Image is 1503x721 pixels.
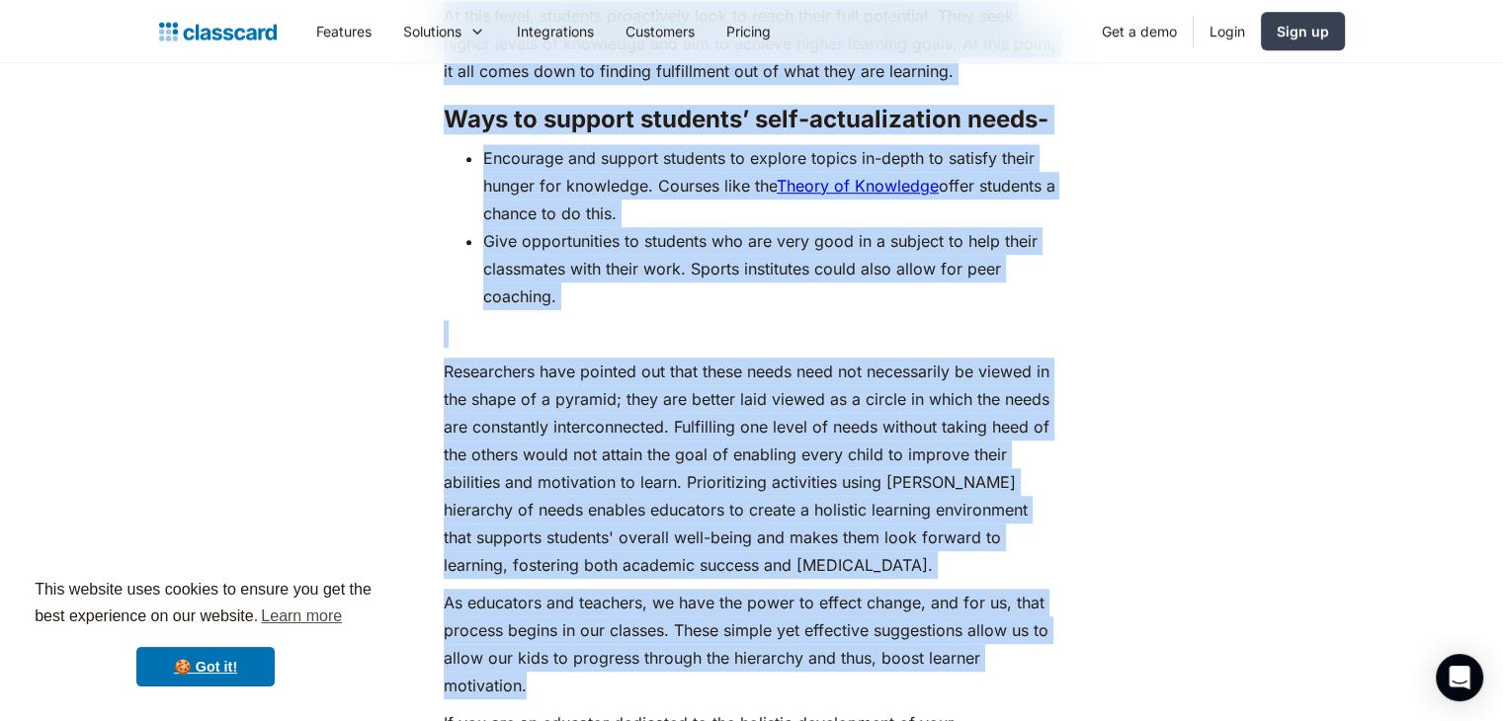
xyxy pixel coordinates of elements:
[159,18,277,45] a: home
[300,9,387,53] a: Features
[136,647,275,686] a: dismiss cookie message
[1436,654,1483,701] div: Open Intercom Messenger
[258,601,345,631] a: learn more about cookies
[403,21,461,41] div: Solutions
[777,176,939,196] a: Theory of Knowledge
[610,9,710,53] a: Customers
[483,144,1059,227] li: Encourage and support students to explore topics in-depth to satisfy their hunger for knowledge. ...
[444,589,1059,699] p: As educators and teachers, we have the power to effect change, and for us, that process begins in...
[483,227,1059,310] li: Give opportunities to students who are very good in a subject to help their classmates with their...
[387,9,501,53] div: Solutions
[1194,9,1261,53] a: Login
[501,9,610,53] a: Integrations
[16,559,395,705] div: cookieconsent
[710,9,787,53] a: Pricing
[1086,9,1193,53] a: Get a demo
[444,358,1059,579] p: Researchers have pointed out that these needs need not necessarily be viewed in the shape of a py...
[1261,12,1345,50] a: Sign up
[1277,21,1329,41] div: Sign up
[444,105,1059,134] h3: Ways to support students’ self-actualization needs-
[444,320,1059,348] p: ‍
[35,578,376,631] span: This website uses cookies to ensure you get the best experience on our website.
